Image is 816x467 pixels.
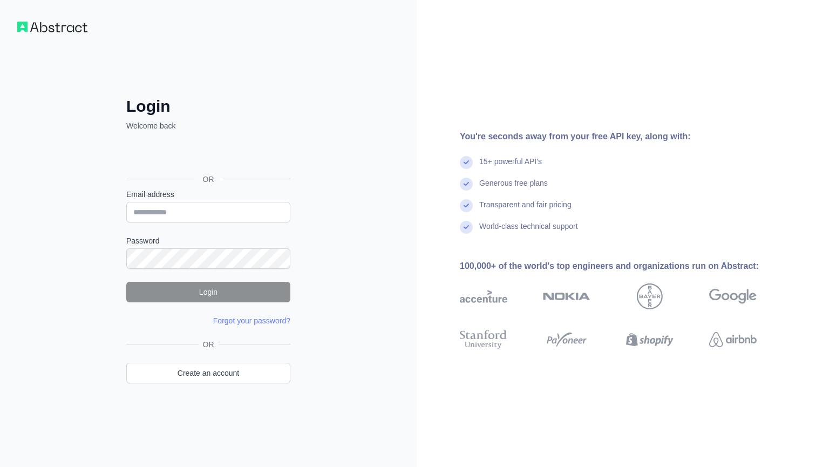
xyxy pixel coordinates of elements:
button: Login [126,282,290,302]
img: check mark [460,178,473,191]
label: Password [126,235,290,246]
img: check mark [460,221,473,234]
a: Forgot your password? [213,316,290,325]
div: World-class technical support [479,221,578,242]
img: stanford university [460,328,507,351]
img: payoneer [543,328,590,351]
img: nokia [543,283,590,309]
label: Email address [126,189,290,200]
img: check mark [460,199,473,212]
div: Generous free plans [479,178,548,199]
img: shopify [626,328,674,351]
img: google [709,283,757,309]
div: Transparent and fair pricing [479,199,572,221]
p: Welcome back [126,120,290,131]
img: airbnb [709,328,757,351]
div: 100,000+ of the world's top engineers and organizations run on Abstract: [460,260,791,273]
img: Workflow [17,22,87,32]
img: check mark [460,156,473,169]
img: accenture [460,283,507,309]
img: bayer [637,283,663,309]
div: 15+ powerful API's [479,156,542,178]
span: OR [199,339,219,350]
h2: Login [126,97,290,116]
a: Create an account [126,363,290,383]
div: Войти с аккаунтом Google (откроется в новой вкладке) [126,143,288,167]
span: OR [194,174,223,185]
div: You're seconds away from your free API key, along with: [460,130,791,143]
iframe: Кнопка "Войти с аккаунтом Google" [121,143,294,167]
